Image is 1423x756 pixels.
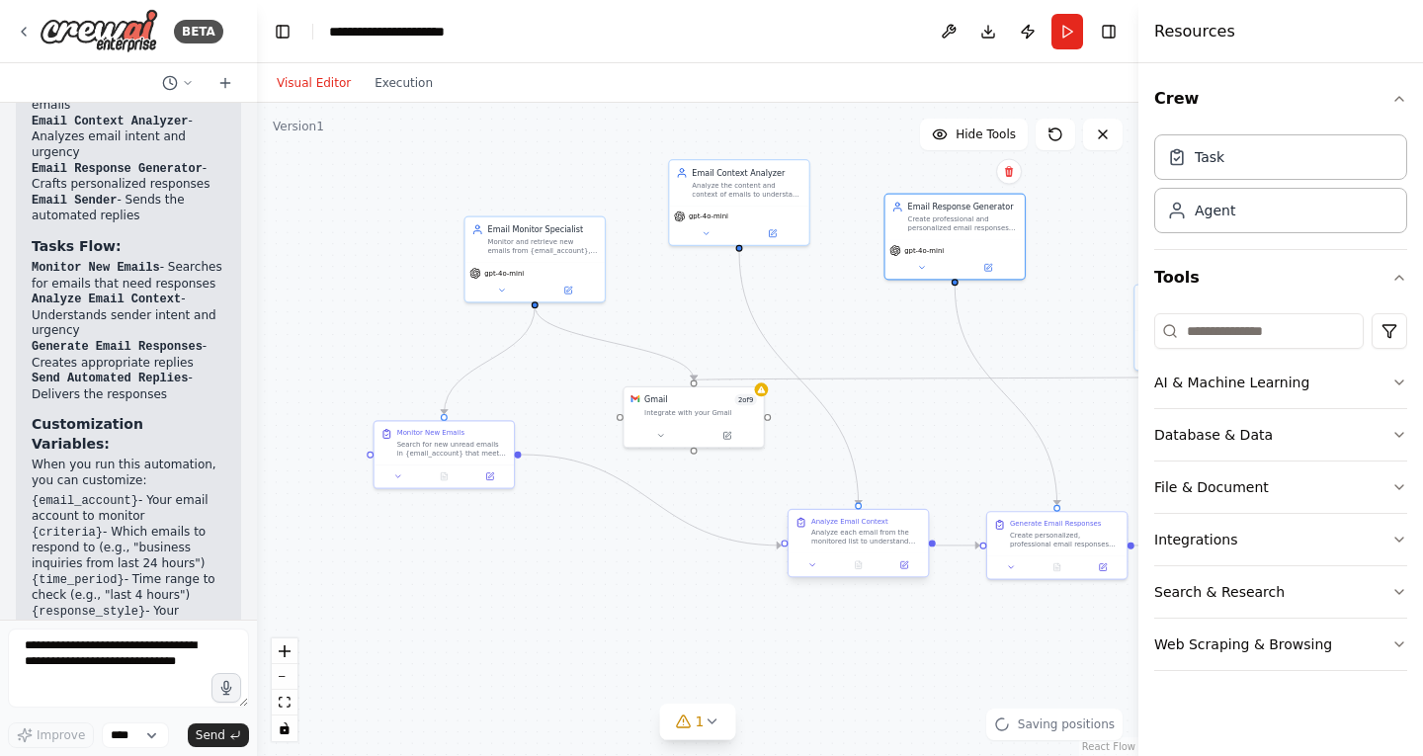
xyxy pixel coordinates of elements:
[32,416,143,452] strong: Customization Variables:
[32,115,188,128] code: Email Context Analyzer
[32,162,203,176] code: Email Response Generator
[272,638,297,664] button: zoom in
[1154,514,1407,565] button: Integrations
[32,193,225,224] li: - Sends the automated replies
[439,306,541,414] g: Edge from 148fe69d-de1a-4a64-b65c-88ca10894fb0 to 4d247a4c-8b80-4278-978c-bbad6f9b0251
[956,126,1016,142] span: Hide Tools
[272,664,297,690] button: zoom out
[32,114,225,161] li: - Analyzes email intent and urgency
[733,252,864,505] g: Edge from aef7be2d-1d83-41fb-a038-5327f873c252 to 8f2d47ef-ae89-44ed-bfe8-3f757bde0b2a
[536,284,600,297] button: Open in side panel
[32,494,138,508] code: {email_account}
[1154,250,1407,305] button: Tools
[1154,126,1407,249] div: Crew
[397,440,507,458] div: Search for new unread emails in {email_account} that meet the specified {criteria}. Filter out sp...
[397,428,464,437] div: Monitor New Emails
[630,394,639,403] img: Gmail
[996,159,1022,185] button: Delete node
[272,638,297,741] div: React Flow controls
[32,194,117,208] code: Email Sender
[1195,147,1224,167] div: Task
[1154,409,1407,461] button: Database & Data
[484,269,524,278] span: gpt-4o-mini
[689,211,728,220] span: gpt-4o-mini
[32,340,203,354] code: Generate Email Responses
[1010,519,1101,528] div: Generate Email Responses
[908,214,1018,232] div: Create professional and personalized email responses based on the analyzed context, maintaining t...
[463,216,606,303] div: Email Monitor SpecialistMonitor and retrieve new emails from {email_account}, filtering for email...
[986,511,1129,579] div: Generate Email ResponsesCreate personalized, professional email responses for each analyzed email...
[269,18,296,45] button: Hide left sidebar
[32,260,225,292] li: - Searches for emails that need responses
[1154,20,1235,43] h4: Resources
[1095,18,1123,45] button: Hide right sidebar
[363,71,445,95] button: Execution
[196,727,225,743] span: Send
[470,469,509,483] button: Open in side panel
[1154,566,1407,618] button: Search & Research
[154,71,202,95] button: Switch to previous chat
[32,261,160,275] code: Monitor New Emails
[695,429,759,443] button: Open in side panel
[950,286,1063,505] g: Edge from fcf4aed6-8495-439e-9ec9-d8af74e7ce4c to 18f9fe5d-bf9b-4589-ab63-63fcc6657903
[32,293,181,306] code: Analyze Email Context
[811,517,888,526] div: Analyze Email Context
[32,292,225,339] li: - Understands sender intent and urgency
[696,712,705,731] span: 1
[272,715,297,741] button: toggle interactivity
[40,9,158,53] img: Logo
[32,525,225,572] li: - Which emails to respond to (e.g., "business inquiries from last 24 hours")
[936,540,980,550] g: Edge from 8f2d47ef-ae89-44ed-bfe8-3f757bde0b2a to 18f9fe5d-bf9b-4589-ab63-63fcc6657903
[32,339,225,371] li: - Creates appropriate replies
[1154,357,1407,408] button: AI & Machine Learning
[209,71,241,95] button: Start a new chat
[811,528,921,546] div: Analyze each email from the monitored list to understand the sender's intent, emotional tone, urg...
[8,722,94,748] button: Improve
[623,386,765,449] div: GmailGmail2of9Integrate with your Gmail
[692,181,801,199] div: Analyze the content and context of emails to understand the sender's intent, urgency level, and d...
[788,511,930,579] div: Analyze Email ContextAnalyze each email from the monitored list to understand the sender's intent...
[488,224,598,235] div: Email Monitor Specialist
[1083,560,1122,574] button: Open in side panel
[32,161,225,193] li: - Crafts personalized responses
[956,261,1020,275] button: Open in side panel
[668,159,810,246] div: Email Context AnalyzerAnalyze the content and context of emails to understand the sender's intent...
[920,119,1028,150] button: Hide Tools
[1018,716,1115,732] span: Saving positions
[32,238,122,254] strong: Tasks Flow:
[374,420,516,488] div: Monitor New EmailsSearch for new unread emails in {email_account} that meet the specified {criter...
[273,119,324,134] div: Version 1
[834,558,882,572] button: No output available
[174,20,223,43] div: BETA
[884,558,923,572] button: Open in side panel
[1033,560,1081,574] button: No output available
[660,704,736,740] button: 1
[37,727,85,743] span: Improve
[904,246,944,255] span: gpt-4o-mini
[1195,201,1235,220] div: Agent
[272,690,297,715] button: fit view
[688,369,1210,388] g: Edge from f760c048-88a9-4fd7-8a43-b9962012e898 to 2e5cafd6-e77c-435b-8678-2af183aba3c2
[32,493,225,525] li: - Your email account to monitor
[265,71,363,95] button: Visual Editor
[1082,741,1135,752] a: React Flow attribution
[740,226,804,240] button: Open in side panel
[32,604,225,651] li: - Your preferred response approach (e.g., "helpful and professional")
[32,573,125,587] code: {time_period}
[488,237,598,255] div: Monitor and retrieve new emails from {email_account}, filtering for emails that require responses...
[1154,462,1407,513] button: File & Document
[692,167,801,178] div: Email Context Analyzer
[1154,71,1407,126] button: Crew
[211,673,241,703] button: Click to speak your automation idea
[1154,305,1407,687] div: Tools
[420,469,468,483] button: No output available
[32,572,225,604] li: - Time range to check (e.g., "last 4 hours")
[883,194,1026,281] div: Email Response GeneratorCreate professional and personalized email responses based on the analyze...
[530,306,700,380] g: Edge from 148fe69d-de1a-4a64-b65c-88ca10894fb0 to 2e5cafd6-e77c-435b-8678-2af183aba3c2
[521,449,781,550] g: Edge from 4d247a4c-8b80-4278-978c-bbad6f9b0251 to 8f2d47ef-ae89-44ed-bfe8-3f757bde0b2a
[32,371,225,402] li: - Delivers the responses
[32,372,188,385] code: Send Automated Replies
[1154,619,1407,670] button: Web Scraping & Browsing
[32,605,145,619] code: {response_style}
[908,202,1018,212] div: Email Response Generator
